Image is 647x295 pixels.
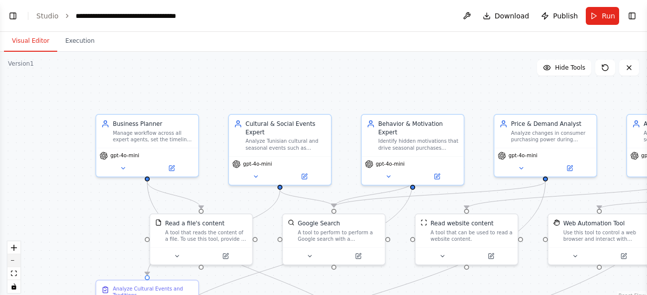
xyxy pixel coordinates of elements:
button: Open in side panel [281,172,327,182]
div: Analyze Tunisian cultural and seasonal events such as [GEOGRAPHIC_DATA], [GEOGRAPHIC_DATA], schoo... [245,138,326,151]
div: Identify hidden motivations that drive seasonal purchases (health, prestige, safety, comfort, bel... [378,138,459,151]
button: Show right sidebar [625,9,639,23]
span: gpt-4o-mini [376,161,405,167]
div: Version 1 [8,60,34,68]
div: A tool to perform to perform a Google search with a search_query. [298,229,380,243]
div: Analyze changes in consumer purchasing power during different months in [GEOGRAPHIC_DATA]. Study ... [511,130,592,143]
span: Run [602,11,615,21]
g: Edge from 847c787c-1e07-439f-9fe6-6b9b8dfbc792 to 5cccfe48-4e4f-4658-a3e7-42a70a3e7ebd [143,190,284,275]
button: Open in side panel [600,251,647,261]
div: A tool that reads the content of a file. To use this tool, provide a 'file_path' parameter with t... [165,229,247,243]
div: Price & Demand Analyst [511,120,592,128]
button: Open in side panel [546,163,593,173]
button: fit view [7,267,20,280]
a: Studio [36,12,59,20]
span: gpt-4o-mini [243,161,272,167]
div: A tool that can be used to read a website content. [431,229,513,243]
button: toggle interactivity [7,280,20,293]
span: gpt-4o-mini [509,152,538,159]
div: FileReadToolRead a file's contentA tool that reads the content of a file. To use this tool, provi... [149,213,253,265]
button: zoom in [7,241,20,254]
g: Edge from 847c787c-1e07-439f-9fe6-6b9b8dfbc792 to 7cb3e04b-1155-4b2c-8901-3143cea857c1 [276,190,338,207]
div: SerpApiGoogleSearchToolGoogle SearchA tool to perform to perform a Google search with a search_qu... [282,213,386,265]
img: ScrapeWebsiteTool [421,219,427,226]
button: Run [586,7,619,25]
span: Hide Tools [555,64,585,72]
div: Behavior & Motivation ExpertIdentify hidden motivations that drive seasonal purchases (health, pr... [361,114,464,186]
nav: breadcrumb [36,11,188,21]
button: Download [479,7,534,25]
img: FileReadTool [155,219,162,226]
div: Web Automation Tool [563,219,625,228]
button: Open in side panel [467,251,514,261]
div: Read a file's content [165,219,224,228]
button: Hide Tools [537,60,591,76]
span: gpt-4o-mini [110,152,139,159]
div: Cultural & Social Events Expert [245,120,326,136]
span: Download [495,11,530,21]
button: Show left sidebar [6,9,20,23]
img: SerpApiGoogleSearchTool [288,219,294,226]
div: Manage workflow across all expert agents, set the timeline from the current month to August next ... [113,130,194,143]
button: zoom out [7,254,20,267]
div: Price & Demand AnalystAnalyze changes in consumer purchasing power during different months in [GE... [494,114,597,177]
div: Business Planner [113,120,194,128]
div: Behavior & Motivation Expert [378,120,459,136]
div: Google Search [298,219,340,228]
button: Open in side panel [334,251,381,261]
button: Visual Editor [4,31,57,52]
div: Business PlannerManage workflow across all expert agents, set the timeline from the current month... [96,114,199,177]
button: Execution [57,31,103,52]
g: Edge from 1499e973-fce4-42f4-b3d3-7db2fb2e00a2 to 7cb3e04b-1155-4b2c-8901-3143cea857c1 [329,182,549,207]
div: ScrapeWebsiteToolRead website contentA tool that can be used to read a website content. [415,213,518,265]
button: Publish [537,7,582,25]
button: Open in side panel [202,251,249,261]
div: Read website content [431,219,494,228]
div: Use this tool to control a web browser and interact with websites using natural language. Capabil... [563,229,646,243]
span: Publish [553,11,578,21]
button: Open in side panel [148,163,195,173]
div: React Flow controls [7,241,20,293]
button: Open in side panel [414,172,460,182]
div: Cultural & Social Events ExpertAnalyze Tunisian cultural and seasonal events such as [GEOGRAPHIC_... [228,114,331,186]
img: StagehandTool [553,219,560,226]
g: Edge from a49881fe-06f8-4559-a80d-74032dda8268 to d20c55a7-eed1-450d-8ca4-167fd998a402 [143,182,205,209]
g: Edge from ee1cc093-95de-4992-aaad-54632bb903f0 to 7cb3e04b-1155-4b2c-8901-3143cea857c1 [329,182,417,207]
